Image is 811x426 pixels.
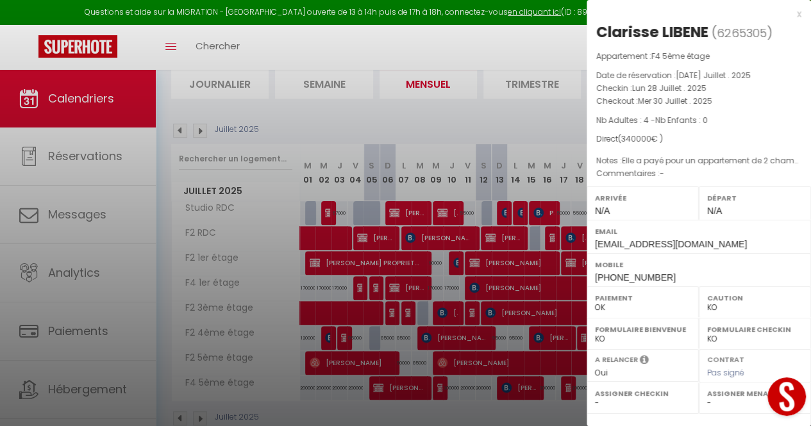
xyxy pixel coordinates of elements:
span: 340000 [621,133,651,144]
p: Appartement : [596,50,801,63]
div: Direct [596,133,801,145]
p: Date de réservation : [596,69,801,82]
label: Assigner Menage [707,387,803,400]
label: Départ [707,192,803,204]
span: N/A [707,206,722,216]
p: Checkin : [596,82,801,95]
span: F4 5ème étage [651,51,710,61]
label: Mobile [595,258,803,271]
span: Nb Adultes : 4 - [596,115,708,126]
p: Checkout : [596,95,801,108]
span: - [660,168,664,179]
i: Sélectionner OUI si vous souhaiter envoyer les séquences de messages post-checkout [640,354,649,368]
span: Mer 30 Juillet . 2025 [638,95,712,106]
span: ( ) [712,24,773,42]
span: [DATE] Juillet . 2025 [676,70,751,81]
p: Commentaires : [596,167,801,180]
label: Formulaire Checkin [707,323,803,336]
div: x [587,6,801,22]
label: Paiement [595,291,690,304]
span: 6265305 [717,25,767,41]
label: Assigner Checkin [595,387,690,400]
label: Email [595,225,803,238]
span: Lun 28 Juillet . 2025 [632,83,706,94]
span: ( € ) [618,133,663,144]
span: Nb Enfants : 0 [655,115,708,126]
iframe: LiveChat chat widget [757,372,811,426]
label: Arrivée [595,192,690,204]
span: Pas signé [707,367,744,378]
label: Contrat [707,354,744,363]
span: N/A [595,206,610,216]
span: [PHONE_NUMBER] [595,272,676,283]
label: A relancer [595,354,638,365]
div: Clarisse LIBENE [596,22,708,42]
label: Caution [707,291,803,304]
p: Notes : [596,154,801,167]
span: [EMAIL_ADDRESS][DOMAIN_NAME] [595,239,747,249]
label: Formulaire Bienvenue [595,323,690,336]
